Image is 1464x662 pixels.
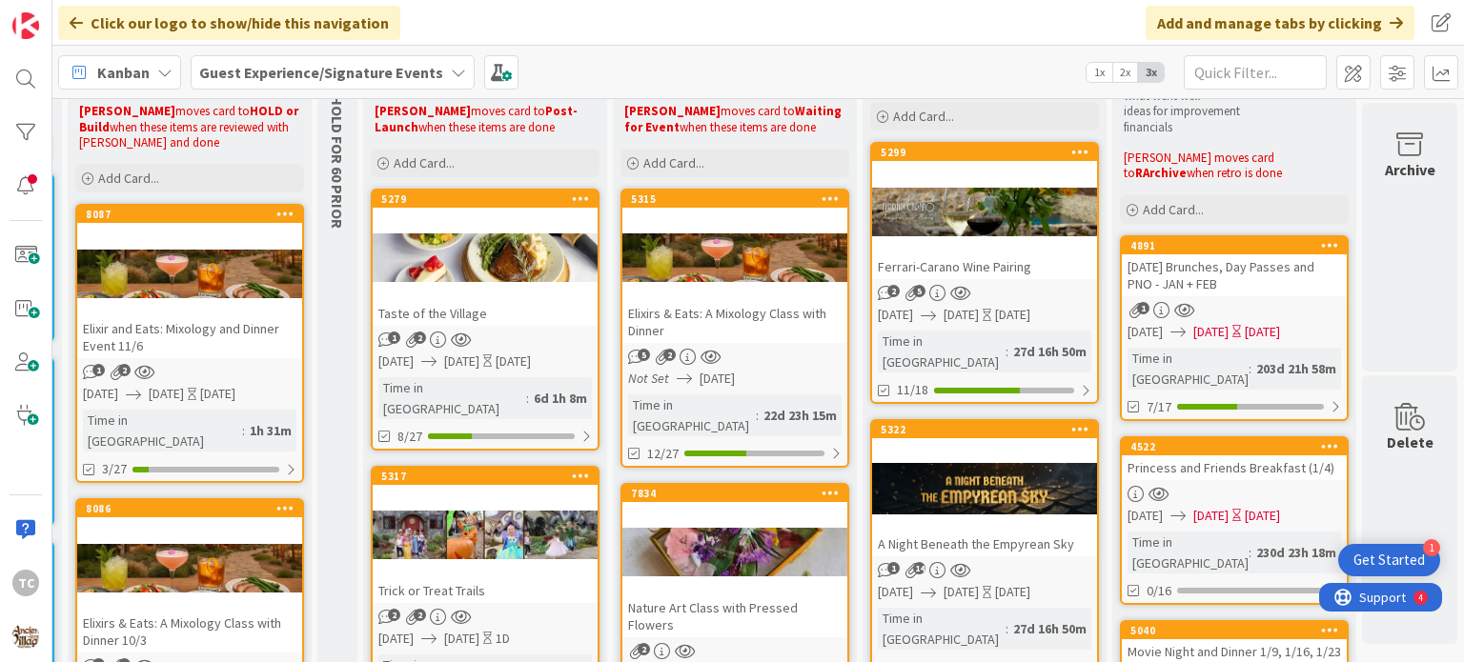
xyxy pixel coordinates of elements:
[1128,322,1163,342] span: [DATE]
[1122,438,1347,480] div: 4522Princess and Friends Breakfast (1/4)
[1137,302,1149,314] span: 1
[628,370,669,387] i: Not Set
[1008,341,1091,362] div: 27d 16h 50m
[1353,551,1425,570] div: Get Started
[83,384,118,404] span: [DATE]
[200,384,235,404] div: [DATE]
[1130,624,1347,637] div: 5040
[1338,544,1440,576] div: Open Get Started checklist, remaining modules: 1
[1128,506,1163,526] span: [DATE]
[638,349,650,361] span: 5
[375,103,471,119] strong: [PERSON_NAME]
[881,423,1097,436] div: 5322
[373,301,598,326] div: Taste of the Village
[40,3,87,26] span: Support
[1245,506,1280,526] div: [DATE]
[638,643,650,655] span: 2
[328,95,347,229] span: HOLD FOR 60 PRIOR
[79,103,175,119] strong: [PERSON_NAME]
[444,351,479,371] span: [DATE]
[471,103,545,119] span: moves card to
[373,191,598,208] div: 5279
[77,206,302,358] div: 8087Elixir and Eats: Mixology and Dinner Event 11/6
[1124,150,1277,181] span: [PERSON_NAME] moves card to
[700,369,735,389] span: [DATE]
[872,144,1097,161] div: 5299
[647,444,679,464] span: 12/27
[893,108,954,125] span: Add Card...
[1120,436,1349,605] a: 4522Princess and Friends Breakfast (1/4)[DATE][DATE][DATE]Time in [GEOGRAPHIC_DATA]:230d 23h 18m0/16
[622,485,847,502] div: 7834
[1120,235,1349,421] a: 4891[DATE] Brunches, Day Passes and PNO - JAN + FEB[DATE][DATE][DATE]Time in [GEOGRAPHIC_DATA]:20...
[175,103,250,119] span: moves card to
[381,192,598,206] div: 5279
[1251,542,1341,563] div: 230d 23h 18m
[388,331,400,344] span: 1
[1006,618,1008,639] span: :
[1128,348,1249,390] div: Time in [GEOGRAPHIC_DATA]
[526,388,529,409] span: :
[622,191,847,343] div: 5315Elixirs & Eats: A Mixology Class with Dinner
[99,8,104,23] div: 4
[887,285,900,297] span: 2
[1112,63,1138,82] span: 2x
[77,316,302,358] div: Elixir and Eats: Mixology and Dinner Event 11/6
[1423,539,1440,556] div: 1
[1122,237,1347,254] div: 4891
[245,420,296,441] div: 1h 31m
[12,12,39,39] img: Visit kanbanzone.com
[414,609,426,621] span: 2
[1122,438,1347,455] div: 4522
[79,119,292,150] span: when these items are reviewed with [PERSON_NAME] and done
[944,582,979,602] span: [DATE]
[58,6,400,40] div: Click our logo to show/hide this navigation
[643,154,704,171] span: Add Card...
[1122,237,1347,296] div: 4891[DATE] Brunches, Day Passes and PNO - JAN + FEB
[878,608,1006,650] div: Time in [GEOGRAPHIC_DATA]
[373,578,598,603] div: Trick or Treat Trails
[1122,622,1347,639] div: 5040
[878,582,913,602] span: [DATE]
[872,254,1097,279] div: Ferrari-Carano Wine Pairing
[1138,63,1164,82] span: 3x
[622,595,847,637] div: Nature Art Class with Pressed Flowers
[375,103,578,134] strong: Post-Launch
[663,349,676,361] span: 2
[1249,542,1251,563] span: :
[872,421,1097,438] div: 5322
[680,119,816,135] span: when these items are done
[1385,158,1435,181] div: Archive
[1130,440,1347,453] div: 4522
[1249,358,1251,379] span: :
[496,351,531,371] div: [DATE]
[394,154,455,171] span: Add Card...
[756,405,759,426] span: :
[381,470,598,483] div: 5317
[388,609,400,621] span: 2
[444,629,479,649] span: [DATE]
[92,364,105,376] span: 1
[872,144,1097,279] div: 5299Ferrari-Carano Wine Pairing
[378,351,414,371] span: [DATE]
[628,394,756,436] div: Time in [GEOGRAPHIC_DATA]
[1147,397,1171,417] span: 7/17
[149,384,184,404] span: [DATE]
[913,285,925,297] span: 5
[77,500,302,652] div: 8086Elixirs & Eats: A Mixology Class with Dinner 10/3
[75,204,304,483] a: 8087Elixir and Eats: Mixology and Dinner Event 11/6[DATE][DATE][DATE]Time in [GEOGRAPHIC_DATA]:1h...
[1122,254,1347,296] div: [DATE] Brunches, Day Passes and PNO - JAN + FEB
[1122,455,1347,480] div: Princess and Friends Breakfast (1/4)
[1184,55,1327,90] input: Quick Filter...
[622,301,847,343] div: Elixirs & Eats: A Mixology Class with Dinner
[1143,201,1204,218] span: Add Card...
[913,562,925,574] span: 14
[1006,341,1008,362] span: :
[77,611,302,652] div: Elixirs & Eats: A Mixology Class with Dinner 10/3
[373,468,598,603] div: 5317Trick or Treat Trails
[1124,104,1345,119] p: ideas for improvement
[98,170,159,187] span: Add Card...
[631,487,847,500] div: 7834
[721,103,795,119] span: moves card to
[1193,322,1229,342] span: [DATE]
[995,305,1030,325] div: [DATE]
